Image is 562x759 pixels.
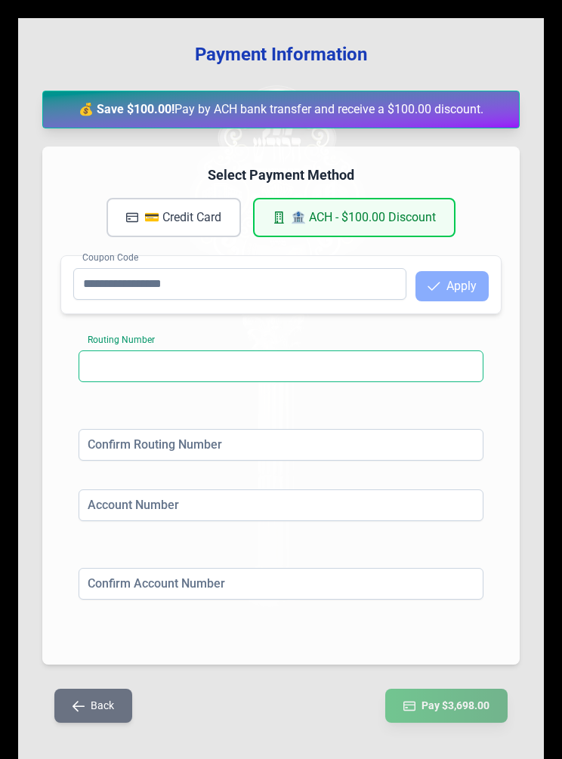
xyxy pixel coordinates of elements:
button: Apply [415,271,489,301]
strong: 💰 Save $100.00! [79,102,174,116]
button: Pay $3,698.00 [385,689,508,723]
h4: Select Payment Method [60,165,502,186]
button: 💳 Credit Card [107,198,241,237]
button: 🏦 ACH - $100.00 Discount [253,198,455,237]
h3: Payment Information [42,42,520,66]
div: Pay by ACH bank transfer and receive a $100.00 discount. [42,91,520,128]
button: Back [54,689,132,723]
